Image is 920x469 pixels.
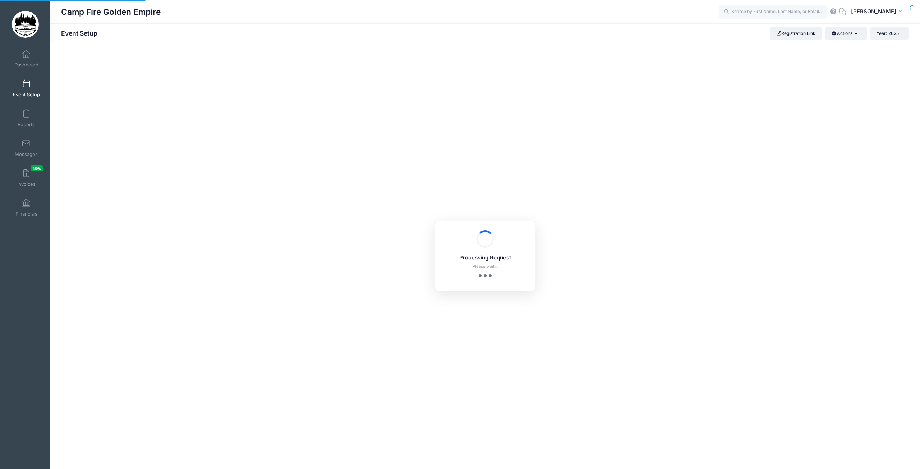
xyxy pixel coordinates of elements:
input: Search by First Name, Last Name, or Email... [719,5,827,19]
span: Financials [15,211,37,217]
a: Event Setup [9,76,43,101]
h5: Processing Request [445,255,526,261]
span: [PERSON_NAME] [851,8,896,15]
span: Dashboard [14,62,38,68]
span: Invoices [17,181,36,187]
a: InvoicesNew [9,165,43,190]
a: Reports [9,106,43,131]
a: Financials [9,195,43,220]
p: Please wait... [445,263,526,270]
button: [PERSON_NAME] [846,4,909,20]
button: Actions [825,27,866,40]
a: Messages [9,135,43,161]
a: Registration Link [770,27,822,40]
button: Year: 2025 [870,27,909,40]
span: Messages [15,151,38,157]
h1: Event Setup [61,29,103,37]
h1: Camp Fire Golden Empire [61,4,161,20]
span: New [31,165,43,171]
img: Camp Fire Golden Empire [12,11,39,38]
span: Event Setup [13,92,40,98]
span: Year: 2025 [877,31,899,36]
a: Dashboard [9,46,43,71]
span: Reports [18,121,35,128]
